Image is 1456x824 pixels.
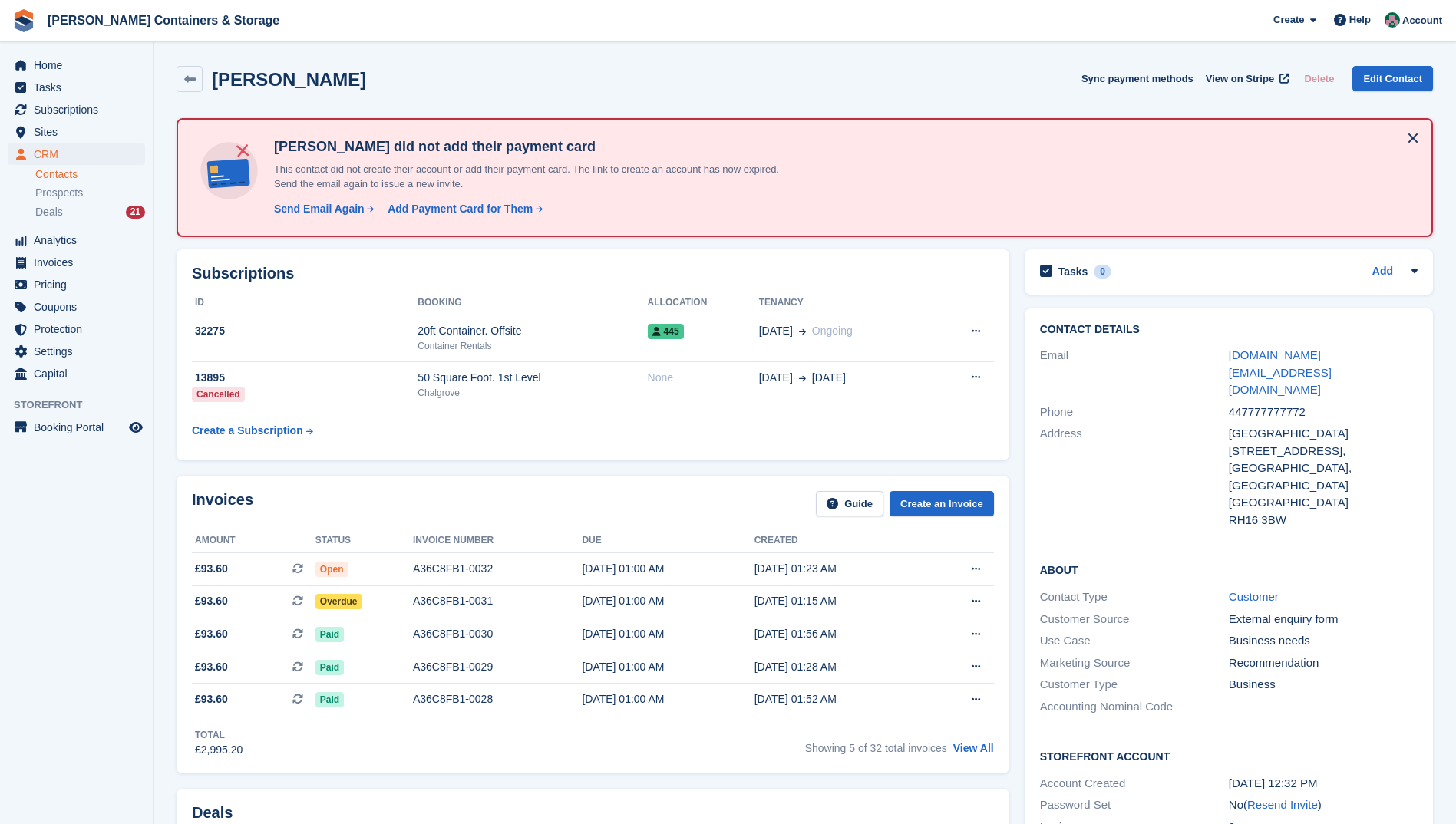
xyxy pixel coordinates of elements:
a: [DOMAIN_NAME][EMAIL_ADDRESS][DOMAIN_NAME] [1229,348,1332,396]
div: Total [195,728,243,742]
div: None [648,370,759,386]
span: ( ) [1243,798,1322,811]
div: Customer Type [1040,676,1229,694]
div: Phone [1040,404,1229,421]
span: Deals [35,205,63,219]
div: A36C8FB1-0032 [413,561,583,577]
th: Status [315,529,413,553]
h2: Subscriptions [192,265,994,282]
img: Julia Marcham [1385,12,1400,28]
span: Invoices [34,252,126,273]
div: [DATE] 01:00 AM [582,593,754,609]
span: £93.60 [195,593,228,609]
span: Tasks [34,77,126,98]
div: Container Rentals [418,339,647,353]
a: Guide [816,491,883,516]
img: no-card-linked-e7822e413c904bf8b177c4d89f31251c4716f9871600ec3ca5bfc59e148c83f4.svg [196,138,262,203]
div: External enquiry form [1229,611,1418,628]
span: Protection [34,318,126,340]
span: Booking Portal [34,417,126,438]
span: Paid [315,627,344,642]
th: Created [754,529,926,553]
span: Storefront [14,397,153,413]
a: Deals 21 [35,204,145,220]
a: Customer [1229,590,1279,603]
div: A36C8FB1-0029 [413,659,583,675]
span: Capital [34,363,126,384]
a: Prospects [35,185,145,201]
div: [DATE] 01:00 AM [582,691,754,707]
a: Edit Contact [1352,66,1433,91]
div: [DATE] 01:15 AM [754,593,926,609]
span: [DATE] [759,323,793,339]
th: Amount [192,529,315,553]
a: menu [8,274,145,295]
a: menu [8,229,145,251]
a: menu [8,121,145,143]
div: Business needs [1229,632,1418,650]
a: menu [8,252,145,273]
div: [DATE] 12:32 PM [1229,775,1418,793]
span: Sites [34,121,126,143]
a: Add [1372,263,1393,281]
a: menu [8,363,145,384]
th: Allocation [648,291,759,315]
span: View on Stripe [1206,71,1274,87]
h2: Deals [192,804,233,822]
span: £93.60 [195,561,228,577]
img: stora-icon-8386f47178a22dfd0bd8f6a31ec36ba5ce8667c1dd55bd0f319d3a0aa187defe.svg [12,9,35,32]
div: Account Created [1040,775,1229,793]
div: Marketing Source [1040,654,1229,672]
div: Contact Type [1040,588,1229,606]
span: £93.60 [195,659,228,675]
span: [DATE] [812,370,846,386]
a: Resend Invite [1247,798,1318,811]
span: CRM [34,143,126,165]
a: menu [8,417,145,438]
span: [DATE] [759,370,793,386]
span: Help [1349,12,1371,28]
div: Create a Subscription [192,423,303,439]
div: 50 Square Foot. 1st Level [418,370,647,386]
th: ID [192,291,418,315]
span: Home [34,54,126,76]
th: Invoice number [413,529,583,553]
h2: About [1040,562,1418,577]
span: Subscriptions [34,99,126,120]
a: View on Stripe [1200,66,1293,91]
div: Recommendation [1229,654,1418,672]
h4: [PERSON_NAME] did not add their payment card [268,138,805,156]
div: A36C8FB1-0030 [413,626,583,642]
h2: Storefront Account [1040,748,1418,763]
a: menu [8,54,145,76]
div: Add Payment Card for Them [388,201,533,217]
h2: [PERSON_NAME] [212,69,366,90]
div: [STREET_ADDRESS], [1229,443,1418,460]
div: A36C8FB1-0031 [413,593,583,609]
div: Send Email Again [274,201,365,217]
div: [DATE] 01:00 AM [582,626,754,642]
button: Sync payment methods [1081,66,1194,91]
span: Showing 5 of 32 total invoices [805,742,947,754]
span: Account [1402,13,1442,28]
div: Cancelled [192,387,245,402]
div: Address [1040,425,1229,529]
a: menu [8,77,145,98]
h2: Tasks [1058,265,1088,279]
span: Settings [34,341,126,362]
span: Prospects [35,186,83,200]
div: A36C8FB1-0028 [413,691,583,707]
p: This contact did not create their account or add their payment card. The link to create an accoun... [268,162,805,192]
div: [GEOGRAPHIC_DATA], [GEOGRAPHIC_DATA] [1229,460,1418,494]
span: Paid [315,692,344,707]
div: [GEOGRAPHIC_DATA] [1229,494,1418,512]
a: menu [8,341,145,362]
div: [DATE] 01:52 AM [754,691,926,707]
span: Analytics [34,229,126,251]
div: 13895 [192,370,418,386]
button: Delete [1298,66,1340,91]
div: 0 [1094,265,1111,279]
div: £2,995.20 [195,742,243,758]
span: Open [315,562,348,577]
div: 32275 [192,323,418,339]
